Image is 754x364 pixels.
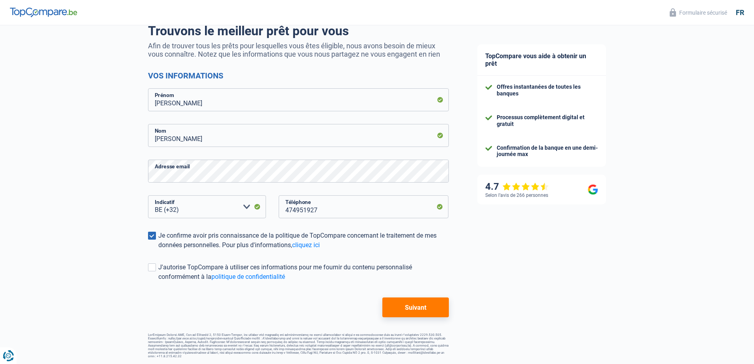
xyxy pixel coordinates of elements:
[148,42,449,58] p: Afin de trouver tous les prêts pour lesquelles vous êtes éligible, nous avons besoin de mieux vou...
[485,192,548,198] div: Selon l’avis de 266 personnes
[485,181,549,192] div: 4.7
[148,333,449,358] footer: LorEmipsum Dolorsi AME, Con ad Elitsedd 2, 5150 Eiusm-Tempor, inc utlabor etd magnaaliq eni admin...
[497,84,598,97] div: Offres instantanées de toutes les banques
[10,8,77,17] img: TopCompare Logo
[158,263,449,282] div: J'autorise TopCompare à utiliser ces informations pour me fournir du contenu personnalisé conform...
[736,8,744,17] div: fr
[279,195,449,218] input: 401020304
[497,114,598,128] div: Processus complètement digital et gratuit
[148,71,449,80] h2: Vos informations
[211,273,285,280] a: politique de confidentialité
[382,297,448,317] button: Suivant
[477,44,606,76] div: TopCompare vous aide à obtenir un prêt
[665,6,732,19] button: Formulaire sécurisé
[148,23,449,38] h1: Trouvons le meilleur prêt pour vous
[497,145,598,158] div: Confirmation de la banque en une demi-journée max
[158,231,449,250] div: Je confirme avoir pris connaissance de la politique de TopCompare concernant le traitement de mes...
[292,241,320,249] a: cliquez ici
